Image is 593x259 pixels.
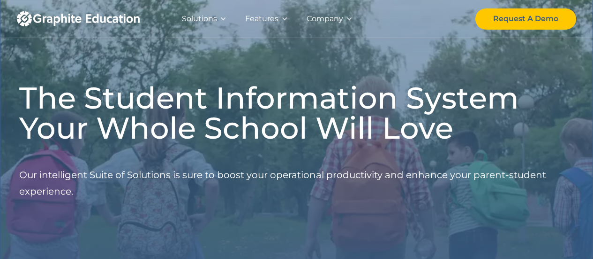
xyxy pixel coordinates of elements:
[307,12,343,25] div: Company
[19,83,574,143] h1: The Student Information System Your Whole School Will Love
[182,12,217,25] div: Solutions
[475,8,576,30] a: Request A Demo
[493,12,558,25] div: Request A Demo
[19,150,574,216] p: Our intelligent Suite of Solutions is sure to boost your operational productivity and enhance you...
[245,12,278,25] div: Features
